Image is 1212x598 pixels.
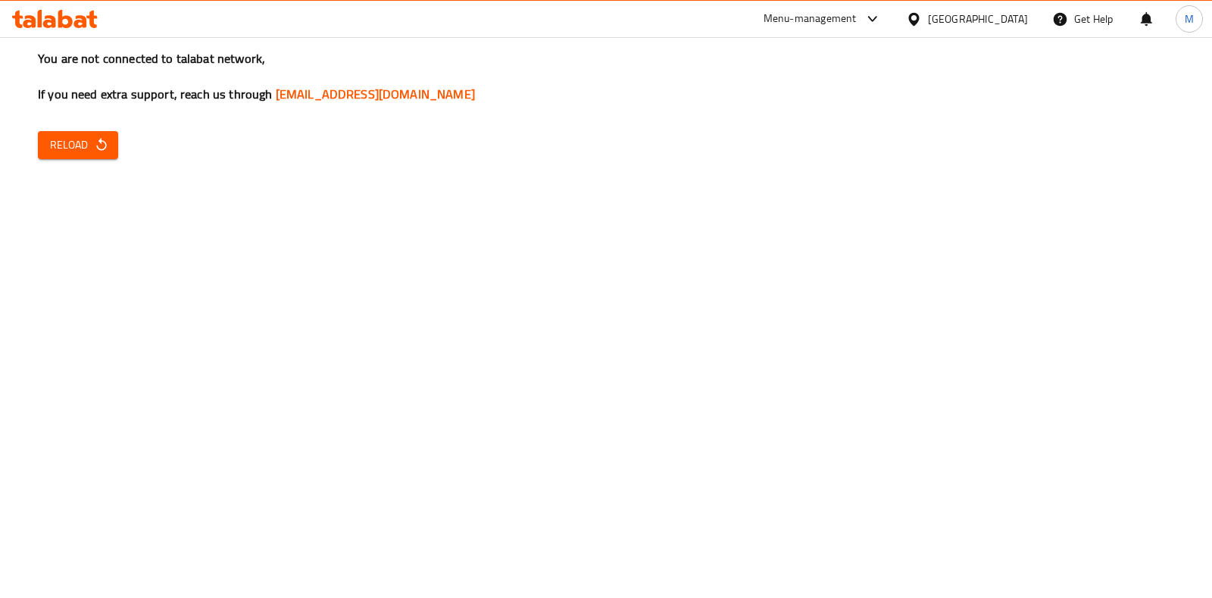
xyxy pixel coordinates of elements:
[928,11,1028,27] div: [GEOGRAPHIC_DATA]
[38,131,118,159] button: Reload
[764,10,857,28] div: Menu-management
[50,136,106,155] span: Reload
[276,83,475,105] a: [EMAIL_ADDRESS][DOMAIN_NAME]
[1185,11,1194,27] span: M
[38,50,1174,103] h3: You are not connected to talabat network, If you need extra support, reach us through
